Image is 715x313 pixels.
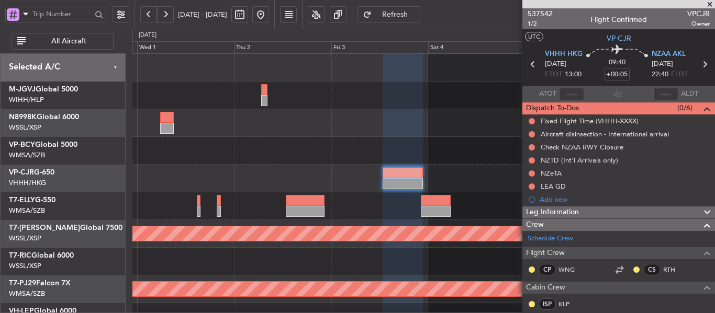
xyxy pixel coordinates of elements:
[677,102,692,113] span: (0/6)
[32,6,92,22] input: Trip Number
[9,86,78,93] a: M-JGVJGlobal 5000
[545,49,583,60] span: VHHH HKG
[652,49,686,60] span: NZAA AKL
[331,41,428,54] div: Fri 3
[374,11,417,18] span: Refresh
[663,265,687,274] a: RTH
[565,69,582,80] span: 13:00
[428,41,525,54] div: Sat 4
[526,206,579,218] span: Leg Information
[9,196,35,204] span: T7-ELLY
[687,8,710,19] span: VPCJR
[9,123,41,132] a: WSSL/XSP
[671,69,688,80] span: ELDT
[545,59,566,69] span: [DATE]
[137,41,234,54] div: Wed 1
[652,69,668,80] span: 22:40
[178,10,227,19] span: [DATE] - [DATE]
[539,89,556,99] span: ATOT
[9,95,44,105] a: WIHH/HLP
[541,182,566,191] div: LEA GD
[609,57,625,68] span: 09:40
[526,247,565,259] span: Flight Crew
[9,169,34,176] span: VP-CJR
[643,264,661,275] div: CS
[528,234,573,244] a: Schedule Crew
[9,252,74,259] a: T7-RICGlobal 6000
[12,33,114,50] button: All Aircraft
[9,86,36,93] span: M-JGVJ
[9,261,41,271] a: WSSL/XSP
[9,280,71,287] a: T7-PJ29Falcon 7X
[9,234,41,243] a: WSSL/XSP
[525,32,543,41] button: UTC
[28,38,110,45] span: All Aircraft
[9,169,54,176] a: VP-CJRG-650
[541,130,669,138] div: Aircraft disinsection - International arrival
[139,31,157,40] div: [DATE]
[545,69,562,80] span: ETOT
[558,299,582,309] a: KLP
[539,298,556,310] div: ISP
[590,14,647,25] div: Flight Confirmed
[607,33,631,44] span: VP-CJR
[652,59,673,69] span: [DATE]
[541,143,623,152] div: Check NZAA RWY Closure
[9,113,37,121] span: N8998K
[541,117,639,125] div: Fixed Flight Time (VHHH-XXXX)
[681,89,698,99] span: ALDT
[539,264,556,275] div: CP
[9,280,36,287] span: T7-PJ29
[9,141,77,148] a: VP-BCYGlobal 5000
[526,219,544,231] span: Crew
[9,206,45,215] a: WMSA/SZB
[9,252,31,259] span: T7-RIC
[541,156,618,165] div: NZTD (Int'l Arrivals only)
[528,8,553,19] span: 537542
[528,19,553,28] span: 1/2
[526,102,579,114] span: Dispatch To-Dos
[9,224,122,231] a: T7-[PERSON_NAME]Global 7500
[234,41,331,54] div: Thu 2
[9,196,55,204] a: T7-ELLYG-550
[9,141,35,148] span: VP-BCY
[559,88,584,100] input: --:--
[687,19,710,28] span: Owner
[526,282,565,294] span: Cabin Crew
[9,178,46,188] a: VHHH/HKG
[9,150,45,160] a: WMSA/SZB
[9,289,45,298] a: WMSA/SZB
[541,169,562,178] div: NZeTA
[357,6,420,23] button: Refresh
[558,265,582,274] a: WNG
[9,113,79,121] a: N8998KGlobal 6000
[9,224,80,231] span: T7-[PERSON_NAME]
[540,195,710,204] div: Add new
